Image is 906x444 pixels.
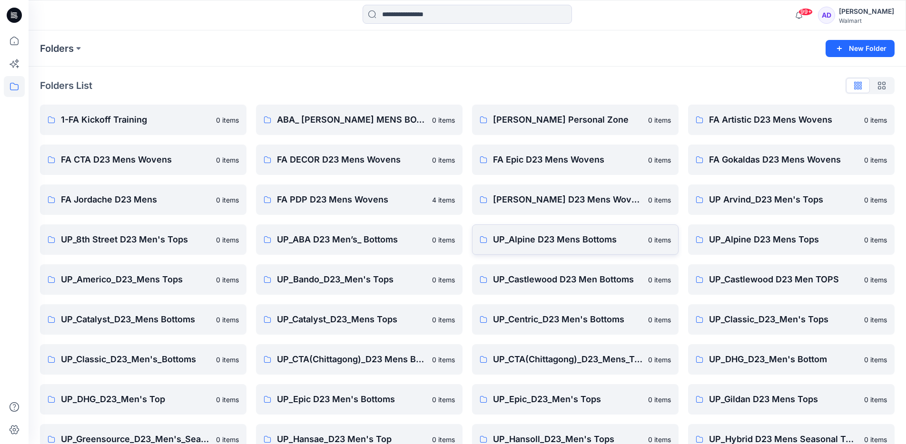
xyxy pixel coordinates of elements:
a: FA Artistic D23 Mens Wovens0 items [688,105,895,135]
a: UP_Epic D23 Men's Bottoms0 items [256,384,463,415]
p: UP_Classic_D23_Men's_Bottoms [61,353,210,366]
p: 0 items [216,115,239,125]
p: UP_Gildan D23 Mens Tops [709,393,858,406]
a: UP_Alpine D23 Mens Tops0 items [688,224,895,255]
p: 0 items [432,235,455,245]
p: 0 items [216,315,239,325]
p: 0 items [432,315,455,325]
p: 0 items [216,275,239,285]
p: 0 items [216,195,239,205]
div: Walmart [839,17,894,24]
p: UP_Castlewood D23 Men TOPS [709,273,858,286]
a: UP_Catalyst_D23_Mens Tops0 items [256,304,463,335]
a: FA Gokaldas D23 Mens Wovens0 items [688,145,895,175]
span: 99+ [798,8,813,16]
p: 0 items [216,155,239,165]
p: [PERSON_NAME] D23 Mens Wovens [493,193,642,206]
p: 0 items [648,115,671,125]
a: UP_Classic_D23_Men's Tops0 items [688,304,895,335]
a: UP_8th Street D23 Men's Tops0 items [40,224,246,255]
p: 0 items [864,315,887,325]
p: UP_CTA(Chittagong)_D23_Mens_Tops [493,353,642,366]
p: 0 items [648,355,671,365]
p: 0 items [432,355,455,365]
p: 0 items [648,315,671,325]
p: 0 items [432,155,455,165]
a: FA CTA D23 Mens Wovens0 items [40,145,246,175]
a: FA PDP D23 Mens Wovens4 items [256,184,463,215]
a: UP_CTA(Chittagong)_D23 Mens Bottoms0 items [256,344,463,375]
a: UP_ABA D23 Men’s_ Bottoms0 items [256,224,463,255]
p: UP_Alpine D23 Mens Tops [709,233,858,246]
a: UP_Epic_D23_Men's Tops0 items [472,384,679,415]
p: 0 items [432,395,455,405]
p: UP_Centric_D23 Men's Bottoms [493,313,642,326]
p: 0 items [864,155,887,165]
p: 0 items [216,235,239,245]
a: FA DECOR D23 Mens Wovens0 items [256,145,463,175]
p: UP_Alpine D23 Mens Bottoms [493,233,642,246]
button: New Folder [826,40,895,57]
p: FA CTA D23 Mens Wovens [61,153,210,166]
a: [PERSON_NAME] D23 Mens Wovens0 items [472,184,679,215]
a: UP Arvind_D23 Men's Tops0 items [688,184,895,215]
p: UP_DHG_D23_Men's Top [61,393,210,406]
p: FA Artistic D23 Mens Wovens [709,113,858,126]
div: [PERSON_NAME] [839,6,894,17]
a: UP_DHG_D23_Men's Top0 items [40,384,246,415]
a: ABA_ [PERSON_NAME] MENS BOTTOMS0 items [256,105,463,135]
p: 0 items [864,115,887,125]
p: ABA_ [PERSON_NAME] MENS BOTTOMS [277,113,426,126]
p: UP Arvind_D23 Men's Tops [709,193,858,206]
p: 0 items [864,235,887,245]
p: UP_Epic_D23_Men's Tops [493,393,642,406]
a: FA Jordache D23 Mens0 items [40,184,246,215]
a: UP_Bando_D23_Men's Tops0 items [256,264,463,295]
a: UP_Gildan D23 Mens Tops0 items [688,384,895,415]
p: UP_ABA D23 Men’s_ Bottoms [277,233,426,246]
a: [PERSON_NAME] Personal Zone0 items [472,105,679,135]
p: 4 items [432,195,455,205]
a: 1-FA Kickoff Training0 items [40,105,246,135]
p: UP_Americo_D23_Mens Tops [61,273,210,286]
p: UP_Catalyst_D23_Mens Bottoms [61,313,210,326]
p: UP_Classic_D23_Men's Tops [709,313,858,326]
p: UP_CTA(Chittagong)_D23 Mens Bottoms [277,353,426,366]
p: UP_8th Street D23 Men's Tops [61,233,210,246]
p: [PERSON_NAME] Personal Zone [493,113,642,126]
a: UP_DHG_D23_Men's Bottom0 items [688,344,895,375]
p: UP_Bando_D23_Men's Tops [277,273,426,286]
a: UP_CTA(Chittagong)_D23_Mens_Tops0 items [472,344,679,375]
p: FA PDP D23 Mens Wovens [277,193,426,206]
p: 0 items [864,395,887,405]
p: 0 items [648,395,671,405]
p: 0 items [648,155,671,165]
p: 0 items [864,355,887,365]
a: UP_Americo_D23_Mens Tops0 items [40,264,246,295]
a: FA Epic D23 Mens Wovens0 items [472,145,679,175]
p: 0 items [864,275,887,285]
p: 0 items [432,275,455,285]
p: FA Jordache D23 Mens [61,193,210,206]
div: AD [818,7,835,24]
p: Folders List [40,78,92,93]
p: 0 items [216,355,239,365]
a: UP_Castlewood D23 Men TOPS0 items [688,264,895,295]
p: FA DECOR D23 Mens Wovens [277,153,426,166]
a: UP_Catalyst_D23_Mens Bottoms0 items [40,304,246,335]
p: UP_Castlewood D23 Men Bottoms [493,273,642,286]
a: UP_Alpine D23 Mens Bottoms0 items [472,224,679,255]
a: UP_Centric_D23 Men's Bottoms0 items [472,304,679,335]
p: 0 items [648,195,671,205]
p: FA Gokaldas D23 Mens Wovens [709,153,858,166]
p: 1-FA Kickoff Training [61,113,210,126]
p: UP_DHG_D23_Men's Bottom [709,353,858,366]
p: UP_Epic D23 Men's Bottoms [277,393,426,406]
p: 0 items [648,235,671,245]
p: 0 items [432,115,455,125]
p: 0 items [864,195,887,205]
a: Folders [40,42,74,55]
a: UP_Castlewood D23 Men Bottoms0 items [472,264,679,295]
p: 0 items [216,395,239,405]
